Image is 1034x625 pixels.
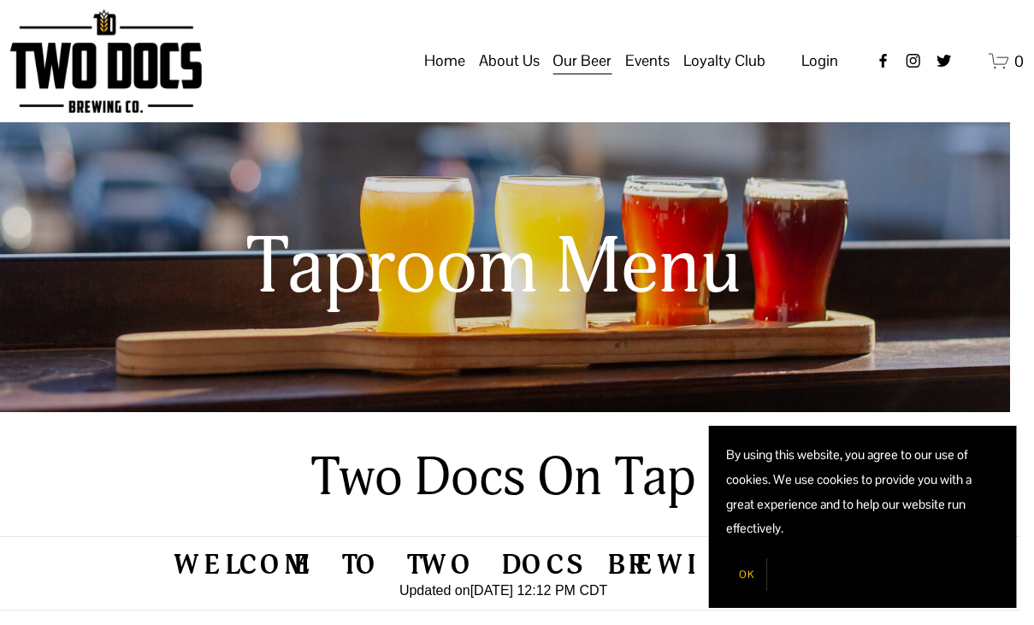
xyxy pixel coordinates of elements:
[1014,51,1024,71] span: 0
[553,46,612,75] span: Our Beer
[252,446,755,511] h2: Two Docs On Tap
[801,50,838,70] span: Login
[683,44,765,77] a: folder dropdown
[936,52,953,69] a: twitter-unauth
[905,52,922,69] a: instagram-unauth
[553,44,612,77] a: folder dropdown
[989,50,1024,72] a: 0 items in cart
[625,44,670,77] a: folder dropdown
[625,46,670,75] span: Events
[399,583,470,598] span: Updated on
[683,46,765,75] span: Loyalty Club
[10,9,202,113] img: Two Docs Brewing Co.
[875,52,892,69] a: Facebook
[801,46,838,75] a: Login
[113,224,873,310] h1: Taproom Menu
[424,44,465,77] a: Home
[479,44,540,77] a: folder dropdown
[739,568,754,581] span: OK
[479,46,540,75] span: About Us
[470,583,608,598] time: [DATE] 12:12 PM CDT
[709,426,1017,608] section: Cookie banner
[726,558,767,591] button: OK
[726,443,1000,541] p: By using this website, you agree to our use of cookies. We use cookies to provide you with a grea...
